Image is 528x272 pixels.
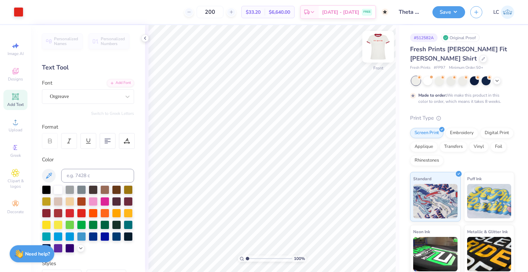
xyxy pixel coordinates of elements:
input: Untitled Design [394,5,427,19]
span: Image AI [8,51,24,56]
div: Original Proof [441,33,480,42]
span: Metallic & Glitter Ink [467,228,508,235]
div: Print Type [410,114,514,122]
span: FREE [363,10,371,14]
button: Save [432,6,465,18]
button: Switch to Greek Letters [91,111,134,116]
span: Upload [9,127,22,133]
span: Decorate [7,209,24,215]
span: $6,640.00 [269,9,290,16]
span: Personalized Numbers [101,36,125,46]
div: We make this product in this color to order, which means it takes 8 weeks. [418,92,503,105]
img: Standard [413,184,458,218]
span: LC [493,8,499,16]
label: Font [42,79,52,87]
img: Front [364,33,392,61]
span: Fresh Prints [410,65,430,71]
strong: Need help? [25,251,50,257]
img: Neon Ink [413,237,458,271]
div: Applique [410,142,438,152]
span: Add Text [7,102,24,107]
div: Color [42,156,134,164]
div: Add Font [107,79,134,87]
span: [DATE] - [DATE] [322,9,359,16]
span: 100 % [294,255,305,262]
div: Screen Print [410,128,443,138]
div: Format [42,123,135,131]
div: Transfers [440,142,467,152]
input: e.g. 7428 c [61,169,134,183]
span: # FP97 [434,65,445,71]
span: Designs [8,76,23,82]
div: Digital Print [480,128,514,138]
span: Greek [10,153,21,158]
img: Metallic & Glitter Ink [467,237,511,271]
span: Fresh Prints [PERSON_NAME] Fit [PERSON_NAME] Shirt [410,45,507,63]
span: Neon Ink [413,228,430,235]
div: Text Tool [42,63,134,72]
div: Embroidery [445,128,478,138]
a: LC [493,6,514,19]
span: Minimum Order: 50 + [449,65,483,71]
input: – – [197,6,223,18]
span: Puff Ink [467,175,482,182]
img: Lucy Coughlon [501,6,514,19]
img: Puff Ink [467,184,511,218]
div: Rhinestones [410,155,443,166]
strong: Made to order: [418,93,447,98]
div: # 512582A [410,33,438,42]
span: Clipart & logos [3,178,27,189]
div: Foil [491,142,507,152]
div: Styles [42,260,134,268]
div: Front [373,65,383,71]
span: $33.20 [246,9,261,16]
div: Vinyl [469,142,488,152]
span: Standard [413,175,431,182]
span: Personalized Names [54,36,78,46]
